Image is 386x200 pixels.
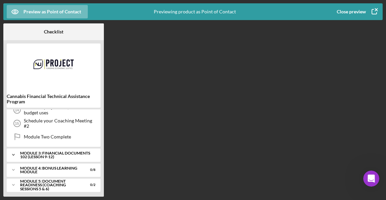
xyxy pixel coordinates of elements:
[20,166,79,174] div: Module 4: Bonus Learning Module
[24,134,97,139] div: Module Two Complete
[337,5,366,18] div: Close preview
[24,118,97,129] div: Schedule your Coaching Meeting #2
[15,121,19,125] tspan: 15
[24,105,97,115] div: Financial projections, sources and budget uses
[20,179,79,191] div: Module 5: Document Readiness (Coaching Sessions 5 & 6)
[83,168,95,172] div: 0 / 8
[7,5,88,18] button: Preview as Point of Contact
[363,171,379,187] iframe: Intercom live chat
[23,5,81,18] div: Preview as Point of Contact
[7,94,101,104] b: Cannabis Financial Technical Assistance Program
[20,151,92,159] div: Module 3: Financial Documents 102 (Lesson 9-12)
[7,47,101,87] img: Product logo
[330,5,383,18] button: Close preview
[83,183,95,187] div: 0 / 2
[15,108,19,112] tspan: 14
[44,29,63,34] b: Checklist
[154,3,236,20] div: Previewing product as Point of Contact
